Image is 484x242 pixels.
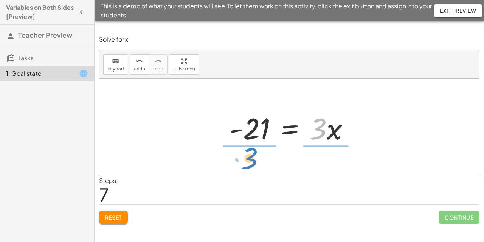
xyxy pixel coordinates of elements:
span: redo [153,66,163,72]
p: Solve for x. [99,35,479,44]
button: keyboardkeypad [103,54,128,75]
button: Exit Preview [434,4,482,17]
label: Steps: [99,176,118,184]
i: keyboard [112,57,119,66]
span: undo [134,66,145,72]
button: redoredo [149,54,168,75]
span: fullscreen [173,66,195,72]
span: This is a demo of what your students will see. To let them work on this activity, click the exit ... [101,2,434,20]
i: redo [155,57,162,66]
button: fullscreen [169,54,199,75]
span: Tasks [18,54,34,62]
span: Exit Preview [440,7,476,14]
span: 7 [99,183,109,206]
button: undoundo [130,54,149,75]
i: Task started. [79,69,88,78]
span: Teacher Preview [18,31,72,39]
span: keypad [107,66,124,72]
h4: Variables on Both Sides [Preview] [6,3,74,21]
div: 1. Goal state [6,69,67,78]
span: Reset [105,214,122,221]
button: Reset [99,211,128,224]
i: undo [136,57,143,66]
